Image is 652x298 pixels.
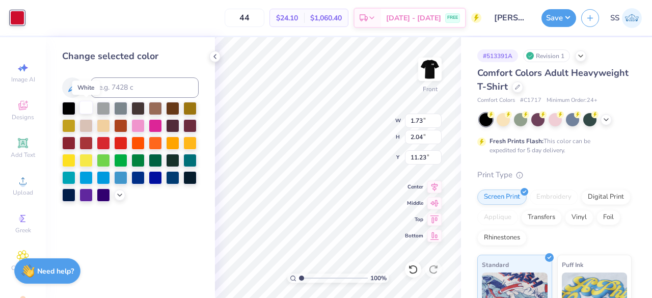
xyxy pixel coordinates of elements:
[405,200,423,207] span: Middle
[386,13,441,23] span: [DATE] - [DATE]
[405,232,423,239] span: Bottom
[477,49,518,62] div: # 513391A
[477,67,629,93] span: Comfort Colors Adult Heavyweight T-Shirt
[596,210,620,225] div: Foil
[62,49,199,63] div: Change selected color
[622,8,642,28] img: Sonia Seth
[581,189,631,205] div: Digital Print
[423,85,438,94] div: Front
[477,96,515,105] span: Comfort Colors
[477,230,527,246] div: Rhinestones
[72,80,100,95] div: White
[420,59,440,79] img: Front
[541,9,576,27] button: Save
[37,266,74,276] strong: Need help?
[530,189,578,205] div: Embroidery
[477,169,632,181] div: Print Type
[610,12,619,24] span: SS
[521,210,562,225] div: Transfers
[547,96,597,105] span: Minimum Order: 24 +
[520,96,541,105] span: # C1717
[310,13,342,23] span: $1,060.40
[13,188,33,197] span: Upload
[477,189,527,205] div: Screen Print
[11,151,35,159] span: Add Text
[610,8,642,28] a: SS
[482,259,509,270] span: Standard
[523,49,570,62] div: Revision 1
[225,9,264,27] input: – –
[12,113,34,121] span: Designs
[562,259,583,270] span: Puff Ink
[405,183,423,191] span: Center
[405,216,423,223] span: Top
[370,274,387,283] span: 100 %
[490,137,544,145] strong: Fresh Prints Flash:
[565,210,593,225] div: Vinyl
[477,210,518,225] div: Applique
[11,75,35,84] span: Image AI
[486,8,536,28] input: Untitled Design
[91,77,199,98] input: e.g. 7428 c
[447,14,458,21] span: FREE
[15,226,31,234] span: Greek
[490,137,615,155] div: This color can be expedited for 5 day delivery.
[276,13,298,23] span: $24.10
[5,264,41,280] span: Clipart & logos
